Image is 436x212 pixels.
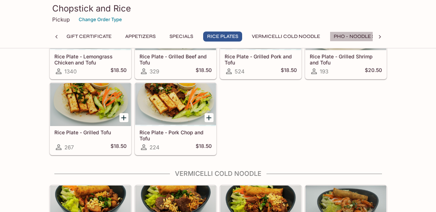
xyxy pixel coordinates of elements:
[150,144,160,151] span: 224
[135,83,216,126] div: Rice Plate - Pork Chop and Tofu
[49,170,387,178] h4: Vermicelli Cold Noodle
[203,32,242,42] button: Rice Plates
[196,67,212,76] h5: $18.50
[225,53,297,65] h5: Rice Plate - Grilled Pork and Tofu
[50,83,131,155] a: Rice Plate - Grilled Tofu267$18.50
[330,32,390,42] button: Pho - Noodle Soup
[196,143,212,151] h5: $18.50
[50,7,131,50] div: Rice Plate - Lemongrass Chicken and Tofu
[75,14,125,25] button: Change Order Type
[248,32,324,42] button: Vermicelli Cold Noodle
[310,53,382,65] h5: Rice Plate - Grilled Shrimp and Tofu
[281,67,297,76] h5: $18.50
[235,68,245,75] span: 524
[220,7,301,50] div: Rice Plate - Grilled Pork and Tofu
[139,53,212,65] h5: Rice Plate - Grilled Beef and Tofu
[52,16,70,23] p: Pickup
[54,129,127,135] h5: Rice Plate - Grilled Tofu
[111,143,127,151] h5: $18.50
[150,68,159,75] span: 329
[139,129,212,141] h5: Rice Plate - Pork Chop and Tofu
[64,144,74,151] span: 267
[365,67,382,76] h5: $20.50
[320,68,328,75] span: 193
[165,32,197,42] button: Specials
[111,67,127,76] h5: $18.50
[52,3,384,14] h3: Chopstick and Rice
[50,83,131,126] div: Rice Plate - Grilled Tofu
[64,68,77,75] span: 1340
[135,7,216,50] div: Rice Plate - Grilled Beef and Tofu
[135,83,216,155] a: Rice Plate - Pork Chop and Tofu224$18.50
[121,32,160,42] button: Appetizers
[54,53,127,65] h5: Rice Plate - Lemongrass Chicken and Tofu
[119,113,128,122] button: Add Rice Plate - Grilled Tofu
[63,32,116,42] button: Gift Certificate
[305,7,386,50] div: Rice Plate - Grilled Shrimp and Tofu
[205,113,214,122] button: Add Rice Plate - Pork Chop and Tofu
